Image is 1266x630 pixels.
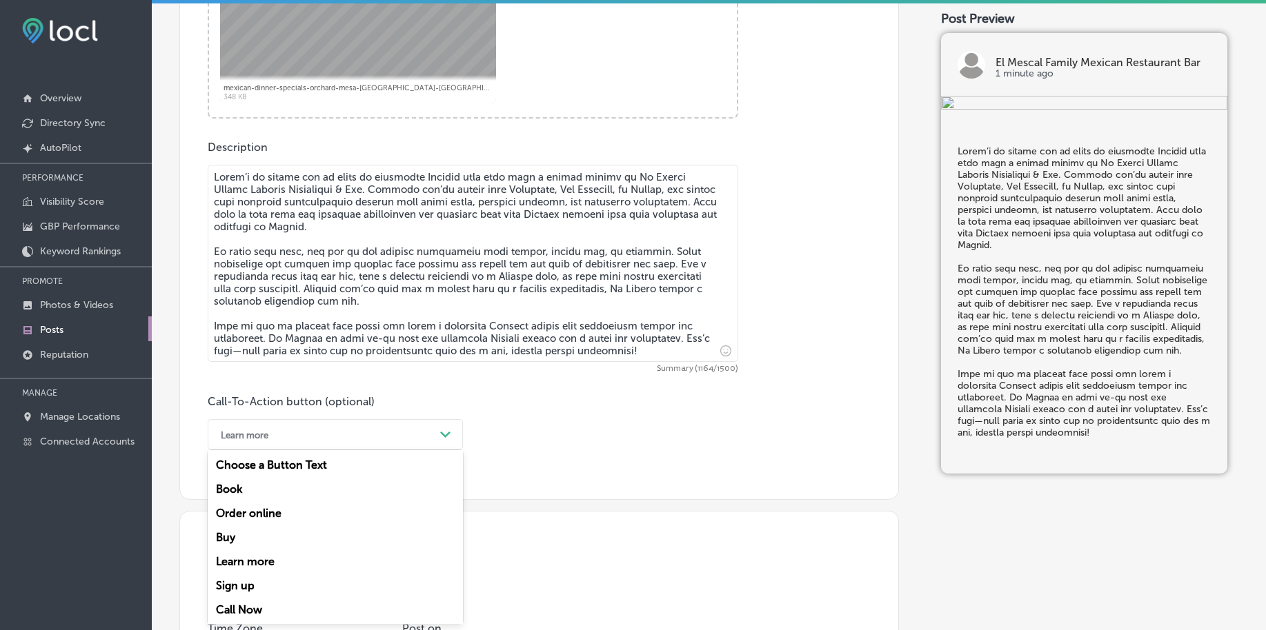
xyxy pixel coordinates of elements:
[996,57,1211,68] p: El Mescal Family Mexican Restaurant Bar
[208,598,463,622] div: Call Now
[208,525,463,549] div: Buy
[208,573,463,598] div: Sign up
[208,141,268,154] label: Description
[40,92,81,104] p: Overview
[208,501,463,525] div: Order online
[941,11,1238,26] div: Post Preview
[40,299,113,311] p: Photos & Videos
[40,117,106,129] p: Directory Sync
[40,245,121,257] p: Keyword Rankings
[208,453,463,477] div: Choose a Button Text
[208,395,375,408] label: Call-To-Action button (optional)
[996,68,1211,79] p: 1 minute ago
[208,477,463,501] div: Book
[221,429,268,440] div: Learn more
[714,342,731,359] span: Insert emoji
[941,96,1227,112] img: 50431e91-8462-475e-897d-dc5d2d217202
[958,51,985,79] img: logo
[40,142,81,154] p: AutoPilot
[40,349,88,360] p: Reputation
[958,145,1211,438] h5: Lorem’i do sitame con ad elits do eiusmodte Incidid utla etdo magn a enimad minimv qu No Exerci U...
[208,365,738,373] span: Summary (1164/1500)
[40,324,63,336] p: Posts
[208,549,463,573] div: Learn more
[40,196,104,207] p: Visibility Score
[208,550,871,570] h3: Publishing options
[22,18,98,43] img: fda3e92497d09a02dc62c9cd864e3231.png
[40,221,120,232] p: GBP Performance
[40,436,135,447] p: Connected Accounts
[208,165,738,362] textarea: Lorem’i do sitame con ad elits do eiusmodte Incidid utla etdo magn a enimad minimv qu No Exerci U...
[40,411,120,423] p: Manage Locations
